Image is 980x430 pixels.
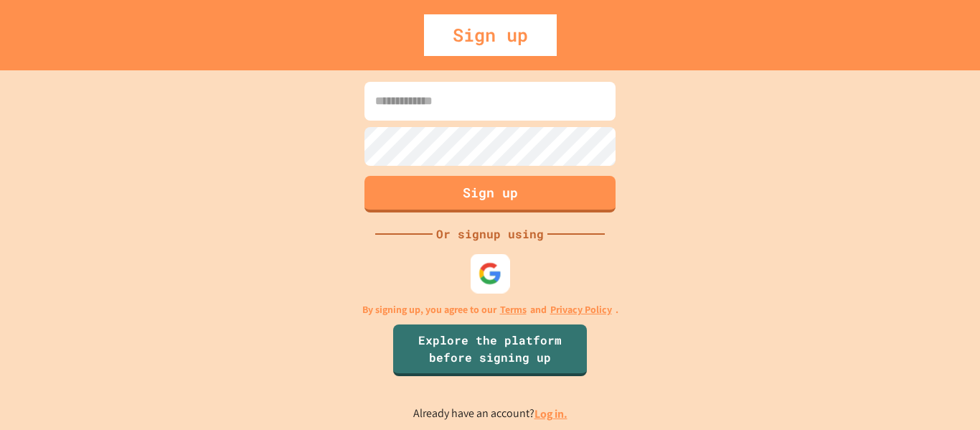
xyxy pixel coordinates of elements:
div: Or signup using [433,225,547,243]
div: Sign up [424,14,557,56]
p: By signing up, you agree to our and . [362,302,618,317]
a: Explore the platform before signing up [393,324,587,376]
a: Privacy Policy [550,302,612,317]
button: Sign up [364,176,616,212]
a: Log in. [534,406,567,421]
p: Already have an account? [413,405,567,423]
img: google-icon.svg [479,261,502,285]
a: Terms [500,302,527,317]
